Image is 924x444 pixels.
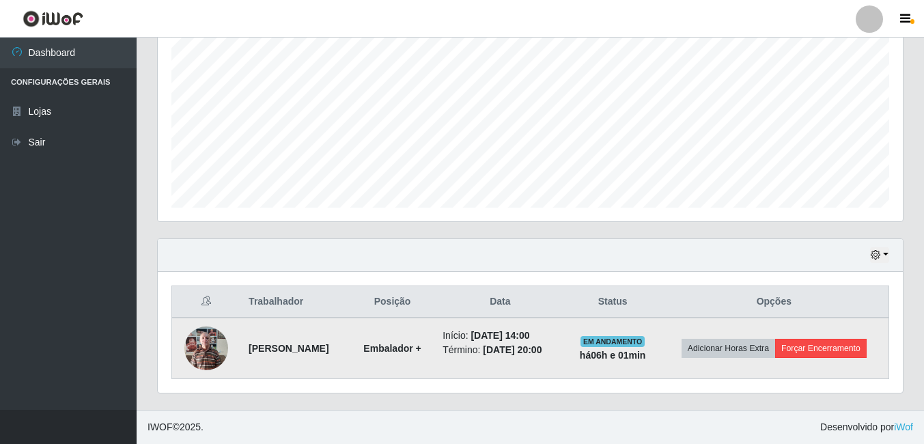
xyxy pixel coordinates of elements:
[148,420,204,434] span: © 2025 .
[148,421,173,432] span: IWOF
[566,286,660,318] th: Status
[363,343,421,354] strong: Embalador +
[249,343,328,354] strong: [PERSON_NAME]
[483,344,542,355] time: [DATE] 20:00
[240,286,350,318] th: Trabalhador
[894,421,913,432] a: iWof
[443,329,557,343] li: Início:
[184,319,228,377] img: 1753363159449.jpeg
[471,330,529,341] time: [DATE] 14:00
[443,343,557,357] li: Término:
[350,286,434,318] th: Posição
[775,339,867,358] button: Forçar Encerramento
[820,420,913,434] span: Desenvolvido por
[580,336,645,347] span: EM ANDAMENTO
[434,286,565,318] th: Data
[682,339,775,358] button: Adicionar Horas Extra
[580,350,646,361] strong: há 06 h e 01 min
[23,10,83,27] img: CoreUI Logo
[660,286,889,318] th: Opções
